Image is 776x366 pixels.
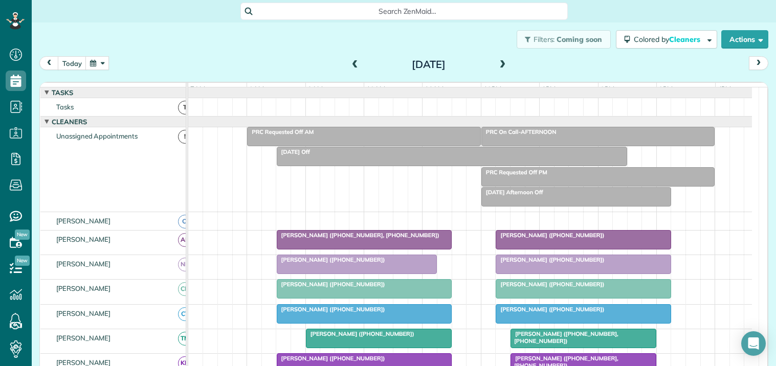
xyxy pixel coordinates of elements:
[276,148,311,155] span: [DATE] Off
[481,85,503,93] span: 12pm
[54,260,113,268] span: [PERSON_NAME]
[39,56,59,70] button: prev
[276,281,386,288] span: [PERSON_NAME] ([PHONE_NUMBER])
[365,59,493,70] h2: [DATE]
[481,189,544,196] span: [DATE] Afternoon Off
[364,85,387,93] span: 10am
[188,85,207,93] span: 7am
[54,103,76,111] span: Tasks
[276,232,440,239] span: [PERSON_NAME] ([PHONE_NUMBER], [PHONE_NUMBER])
[495,256,605,263] span: [PERSON_NAME] ([PHONE_NUMBER])
[557,35,603,44] span: Coming soon
[178,307,192,321] span: CT
[247,128,314,135] span: PRC Requested Off AM
[247,85,266,93] span: 8am
[534,35,555,44] span: Filters:
[741,331,766,356] div: Open Intercom Messenger
[58,56,86,70] button: today
[669,35,702,44] span: Cleaners
[276,355,386,362] span: [PERSON_NAME] ([PHONE_NUMBER])
[178,332,192,346] span: TM
[178,101,192,115] span: T
[481,169,548,176] span: PRC Requested Off PM
[721,30,768,49] button: Actions
[276,256,386,263] span: [PERSON_NAME] ([PHONE_NUMBER])
[495,306,605,313] span: [PERSON_NAME] ([PHONE_NUMBER])
[54,132,140,140] span: Unassigned Appointments
[598,85,616,93] span: 2pm
[540,85,558,93] span: 1pm
[54,235,113,243] span: [PERSON_NAME]
[716,85,734,93] span: 4pm
[423,85,446,93] span: 11am
[178,233,192,247] span: AR
[276,306,386,313] span: [PERSON_NAME] ([PHONE_NUMBER])
[495,232,605,239] span: [PERSON_NAME] ([PHONE_NUMBER])
[178,215,192,228] span: CJ
[481,128,557,135] span: PRC On Call-AFTERNOON
[54,217,113,225] span: [PERSON_NAME]
[306,85,325,93] span: 9am
[657,85,675,93] span: 3pm
[178,282,192,296] span: CM
[178,258,192,271] span: ND
[15,230,30,240] span: New
[749,56,768,70] button: next
[54,309,113,317] span: [PERSON_NAME]
[634,35,704,44] span: Colored by
[50,118,89,126] span: Cleaners
[495,281,605,288] span: [PERSON_NAME] ([PHONE_NUMBER])
[50,88,75,97] span: Tasks
[305,330,415,337] span: [PERSON_NAME] ([PHONE_NUMBER])
[15,256,30,266] span: New
[178,130,192,144] span: !
[54,334,113,342] span: [PERSON_NAME]
[54,284,113,292] span: [PERSON_NAME]
[510,330,618,345] span: [PERSON_NAME] ([PHONE_NUMBER], [PHONE_NUMBER])
[616,30,717,49] button: Colored byCleaners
